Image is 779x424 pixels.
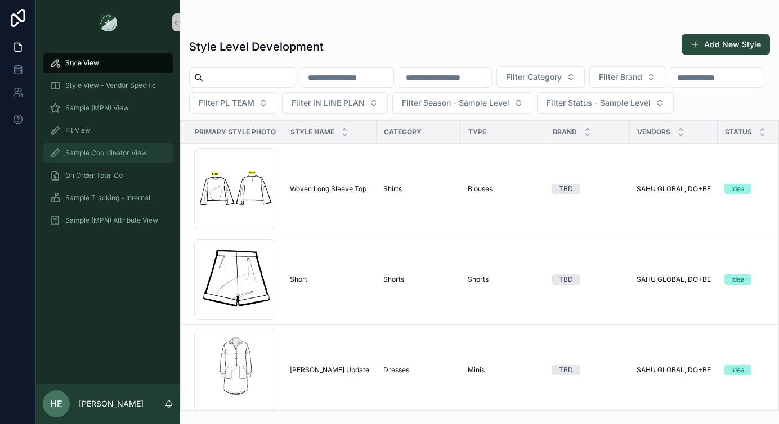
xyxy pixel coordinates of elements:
[383,366,454,375] a: Dresses
[43,188,173,208] a: Sample Tracking - Internal
[559,274,573,285] div: TBD
[290,184,366,193] span: Woven Long Sleeve Top
[553,128,577,137] span: Brand
[195,128,276,137] span: Primary Style Photo
[36,45,180,245] div: scrollable content
[637,184,711,193] a: SAHU GLOBAL, DO+BE
[468,275,539,284] a: Shorts
[99,13,117,31] img: App logo
[65,171,123,180] span: On Order Total Co
[65,81,156,90] span: Style View - Vendor Specific
[383,366,409,375] span: Dresses
[559,184,573,194] div: TBD
[552,184,623,194] a: TBD
[599,71,642,83] span: Filter Brand
[468,184,493,193] span: Blouses
[65,216,158,225] span: Sample (MPN) Attribute View
[468,366,539,375] a: Minis
[384,128,422,137] span: Category
[43,210,173,231] a: Sample (MPN) Attribute View
[43,53,173,73] a: Style View
[552,365,623,375] a: TBD
[79,398,144,409] p: [PERSON_NAME]
[43,75,173,96] a: Style View - Vendor Specific
[468,275,489,284] span: Shorts
[383,275,404,284] span: Shorts
[43,120,173,141] a: Fit View
[682,34,770,55] button: Add New Style
[383,275,454,284] a: Shorts
[199,97,254,109] span: Filter PL TEAM
[468,366,485,375] span: Minis
[189,39,324,55] h1: Style Level Development
[50,397,62,411] span: HE
[392,92,532,114] button: Select Button
[637,128,670,137] span: Vendors
[65,58,99,67] span: Style View
[292,97,365,109] span: Filter IN LINE PLAN
[43,143,173,163] a: Sample Coordinator View
[290,275,307,284] span: Short
[537,92,674,114] button: Select Button
[559,365,573,375] div: TBD
[65,193,150,202] span: Sample Tracking - Internal
[290,128,334,137] span: Style Name
[43,98,173,118] a: Sample (MPN) View
[402,97,509,109] span: Filter Season - Sample Level
[383,184,402,193] span: Shirts
[637,275,711,284] a: SAHU GLOBAL, DO+BE
[496,66,585,88] button: Select Button
[506,71,562,83] span: Filter Category
[725,128,752,137] span: Status
[552,274,623,285] a: TBD
[637,366,711,375] a: SAHU GLOBAL, DO+BE
[65,126,91,135] span: Fit View
[43,165,173,186] a: On Order Total Co
[468,128,486,137] span: Type
[290,366,370,375] a: [PERSON_NAME] Update
[290,366,369,375] span: [PERSON_NAME] Update
[547,97,651,109] span: Filter Status - Sample Level
[589,66,665,88] button: Select Button
[290,275,370,284] a: Short
[731,274,745,285] div: Idea
[282,92,388,114] button: Select Button
[383,184,454,193] a: Shirts
[65,148,147,157] span: Sample Coordinator View
[731,184,745,194] div: Idea
[468,184,539,193] a: Blouses
[65,103,129,112] span: Sample (MPN) View
[290,184,370,193] a: Woven Long Sleeve Top
[731,365,745,375] div: Idea
[189,92,277,114] button: Select Button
